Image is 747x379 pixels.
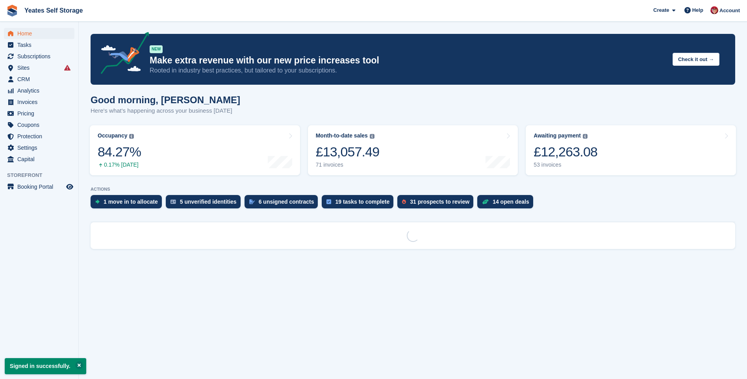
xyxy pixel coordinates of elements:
[653,6,669,14] span: Create
[180,199,237,205] div: 5 unverified identities
[493,199,529,205] div: 14 open deals
[4,119,74,130] a: menu
[4,181,74,192] a: menu
[4,62,74,73] a: menu
[410,199,469,205] div: 31 prospects to review
[482,199,489,204] img: deal-1b604bf984904fb50ccaf53a9ad4b4a5d6e5aea283cecdc64d6e3604feb123c2.svg
[335,199,389,205] div: 19 tasks to complete
[4,39,74,50] a: menu
[259,199,314,205] div: 6 unsigned contracts
[91,195,166,212] a: 1 move in to allocate
[94,32,149,77] img: price-adjustments-announcement-icon-8257ccfd72463d97f412b2fc003d46551f7dbcb40ab6d574587a9cd5c0d94...
[17,51,65,62] span: Subscriptions
[322,195,397,212] a: 19 tasks to complete
[17,62,65,73] span: Sites
[4,28,74,39] a: menu
[17,181,65,192] span: Booking Portal
[129,134,134,139] img: icon-info-grey-7440780725fd019a000dd9b08b2336e03edf1995a4989e88bcd33f0948082b44.svg
[4,108,74,119] a: menu
[245,195,322,212] a: 6 unsigned contracts
[477,195,537,212] a: 14 open deals
[534,144,597,160] div: £12,263.08
[370,134,374,139] img: icon-info-grey-7440780725fd019a000dd9b08b2336e03edf1995a4989e88bcd33f0948082b44.svg
[249,199,255,204] img: contract_signature_icon-13c848040528278c33f63329250d36e43548de30e8caae1d1a13099fd9432cc5.svg
[4,142,74,153] a: menu
[17,108,65,119] span: Pricing
[91,187,735,192] p: ACTIONS
[98,162,141,168] div: 0.17% [DATE]
[95,199,100,204] img: move_ins_to_allocate_icon-fdf77a2bb77ea45bf5b3d319d69a93e2d87916cf1d5bf7949dd705db3b84f3ca.svg
[4,85,74,96] a: menu
[21,4,86,17] a: Yeates Self Storage
[534,132,581,139] div: Awaiting payment
[90,125,300,175] a: Occupancy 84.27% 0.17% [DATE]
[17,119,65,130] span: Coupons
[17,131,65,142] span: Protection
[17,39,65,50] span: Tasks
[308,125,518,175] a: Month-to-date sales £13,057.49 71 invoices
[4,154,74,165] a: menu
[4,97,74,108] a: menu
[4,74,74,85] a: menu
[534,162,597,168] div: 53 invoices
[719,7,740,15] span: Account
[166,195,245,212] a: 5 unverified identities
[316,132,368,139] div: Month-to-date sales
[526,125,736,175] a: Awaiting payment £12,263.08 53 invoices
[17,154,65,165] span: Capital
[316,144,380,160] div: £13,057.49
[150,66,666,75] p: Rooted in industry best practices, but tailored to your subscriptions.
[6,5,18,17] img: stora-icon-8386f47178a22dfd0bd8f6a31ec36ba5ce8667c1dd55bd0f319d3a0aa187defe.svg
[326,199,331,204] img: task-75834270c22a3079a89374b754ae025e5fb1db73e45f91037f5363f120a921f8.svg
[4,131,74,142] a: menu
[91,106,240,115] p: Here's what's happening across your business [DATE]
[150,45,163,53] div: NEW
[402,199,406,204] img: prospect-51fa495bee0391a8d652442698ab0144808aea92771e9ea1ae160a38d050c398.svg
[171,199,176,204] img: verify_identity-adf6edd0f0f0b5bbfe63781bf79b02c33cf7c696d77639b501bdc392416b5a36.svg
[17,74,65,85] span: CRM
[65,182,74,191] a: Preview store
[397,195,477,212] a: 31 prospects to review
[17,85,65,96] span: Analytics
[17,142,65,153] span: Settings
[64,65,70,71] i: Smart entry sync failures have occurred
[17,28,65,39] span: Home
[104,199,158,205] div: 1 move in to allocate
[17,97,65,108] span: Invoices
[710,6,718,14] img: Wendie Tanner
[7,171,78,179] span: Storefront
[316,162,380,168] div: 71 invoices
[91,95,240,105] h1: Good morning, [PERSON_NAME]
[583,134,588,139] img: icon-info-grey-7440780725fd019a000dd9b08b2336e03edf1995a4989e88bcd33f0948082b44.svg
[692,6,703,14] span: Help
[673,53,719,66] button: Check it out →
[4,51,74,62] a: menu
[98,132,127,139] div: Occupancy
[98,144,141,160] div: 84.27%
[150,55,666,66] p: Make extra revenue with our new price increases tool
[5,358,86,374] p: Signed in successfully.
